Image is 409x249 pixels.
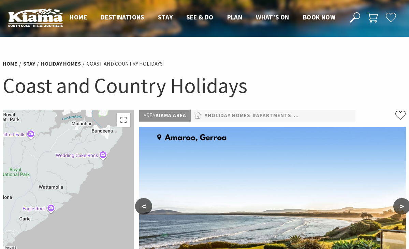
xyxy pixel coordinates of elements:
[63,12,342,23] nav: Main Menu
[227,13,243,21] span: Plan
[186,13,213,21] span: See & Do
[204,111,250,120] a: #Holiday Homes
[8,8,63,27] img: Kiama Logo
[139,110,191,122] p: Kiama Area
[294,111,362,120] a: #Budget & backpackers
[135,198,152,215] button: <
[3,60,17,67] a: Home
[41,60,81,67] a: Holiday Homes
[70,13,87,21] span: Home
[117,113,130,127] button: Toggle fullscreen view
[253,111,291,120] a: #Apartments
[3,72,406,99] h1: Coast and Country Holidays
[303,13,335,21] span: Book now
[144,112,156,119] span: Area
[87,59,163,68] li: Coast and Country Holidays
[23,60,35,67] a: Stay
[101,13,144,21] span: Destinations
[256,13,289,21] span: What’s On
[158,13,173,21] span: Stay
